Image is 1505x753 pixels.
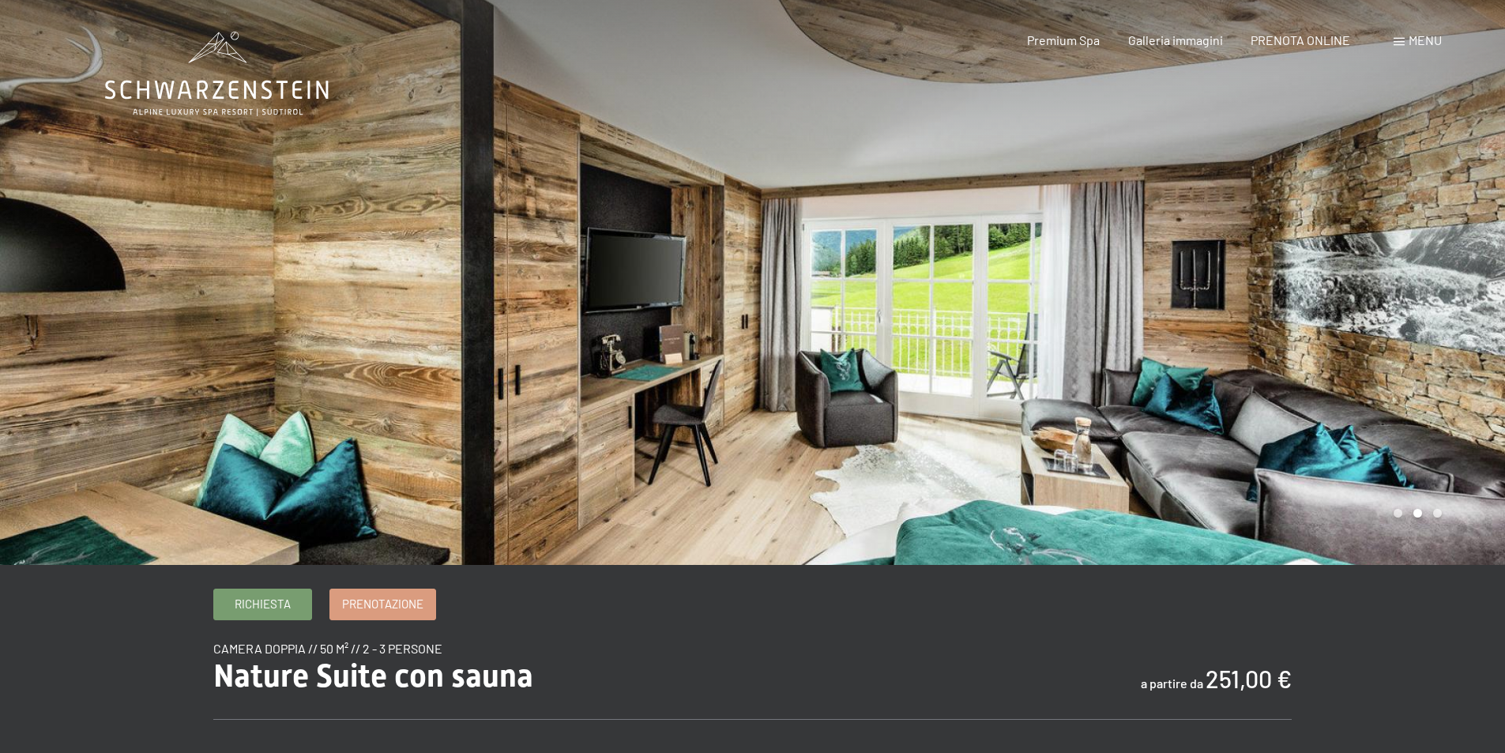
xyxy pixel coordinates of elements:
span: Nature Suite con sauna [213,657,533,695]
span: Richiesta [235,596,291,612]
a: Prenotazione [330,589,435,619]
span: camera doppia // 50 m² // 2 - 3 persone [213,641,442,656]
a: Premium Spa [1027,32,1100,47]
a: Galleria immagini [1128,32,1223,47]
a: PRENOTA ONLINE [1251,32,1350,47]
span: a partire da [1141,676,1203,691]
b: 251,00 € [1206,665,1292,693]
span: Prenotazione [342,596,423,612]
a: Richiesta [214,589,311,619]
span: Menu [1409,32,1442,47]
